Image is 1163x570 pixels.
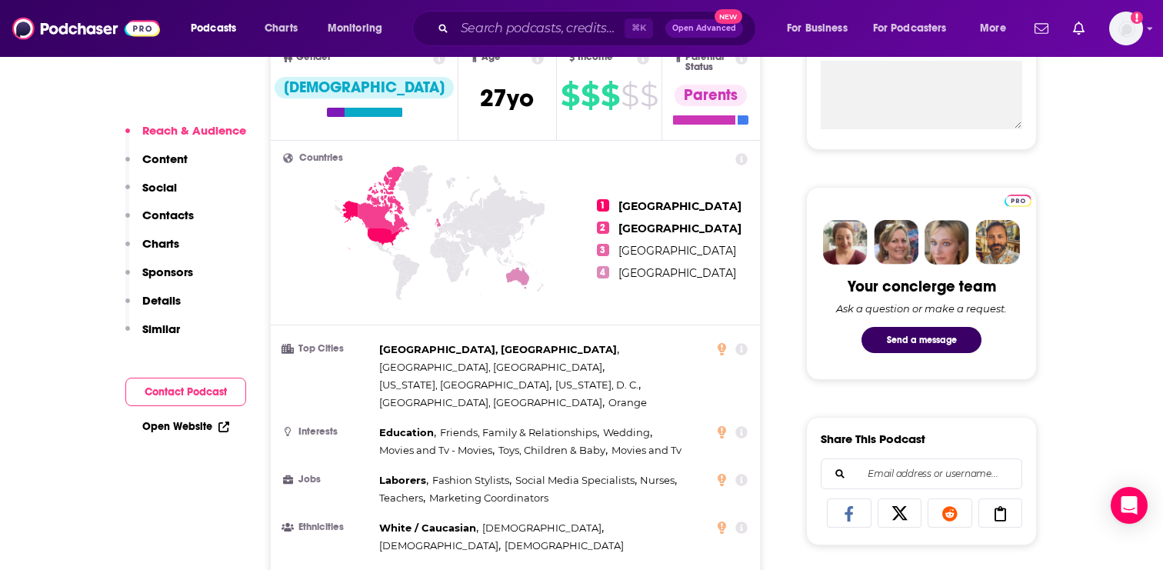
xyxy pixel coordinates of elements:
span: $ [621,83,638,108]
span: , [379,519,478,537]
button: Contacts [125,208,194,236]
div: Search followers [821,458,1022,489]
button: Social [125,180,177,208]
span: Marketing Coordinators [429,492,548,504]
span: , [379,394,605,412]
span: [DEMOGRAPHIC_DATA] [505,539,624,552]
span: , [379,358,605,376]
img: User Profile [1109,12,1143,45]
button: open menu [969,16,1025,41]
button: Details [125,293,181,322]
a: Share on Reddit [928,498,972,528]
span: Teachers [379,492,423,504]
span: [GEOGRAPHIC_DATA], [GEOGRAPHIC_DATA] [379,361,602,373]
span: Income [578,52,613,62]
button: open menu [180,16,256,41]
span: , [379,341,619,358]
span: 3 [597,244,609,256]
span: [DEMOGRAPHIC_DATA] [379,539,498,552]
button: Similar [125,322,180,350]
img: Barbara Profile [874,220,918,265]
img: Jules Profile [925,220,969,265]
a: Copy Link [978,498,1023,528]
button: Reach & Audience [125,123,246,152]
div: Your concierge team [848,277,996,296]
span: Podcasts [191,18,236,39]
button: Content [125,152,188,180]
span: , [482,519,604,537]
button: Sponsors [125,265,193,293]
span: Logged in as oliviaschaefers [1109,12,1143,45]
a: Open Website [142,420,229,433]
span: 27 yo [480,83,534,113]
span: Social Media Specialists [515,474,635,486]
p: Details [142,293,181,308]
span: 4 [597,266,609,278]
span: Movies and Tv [611,444,681,456]
span: , [379,424,436,442]
p: Charts [142,236,179,251]
a: Show notifications dropdown [1028,15,1055,42]
span: Nurses [640,474,675,486]
span: [GEOGRAPHIC_DATA] [618,266,736,280]
a: Share on Facebook [827,498,871,528]
button: open menu [776,16,867,41]
span: , [603,424,652,442]
span: , [432,472,512,489]
span: Monitoring [328,18,382,39]
div: Parents [675,85,747,106]
span: White / Caucasian [379,522,476,534]
span: Parental Status [685,52,733,72]
input: Email address or username... [834,459,1009,488]
span: 1 [597,199,609,212]
span: Laborers [379,474,426,486]
span: , [379,489,425,507]
a: Share on X/Twitter [878,498,922,528]
a: Pro website [1005,192,1031,207]
h3: Interests [283,427,373,437]
svg: Add a profile image [1131,12,1143,24]
span: , [440,424,599,442]
span: Movies and Tv - Movies [379,444,492,456]
span: Orange [608,396,647,408]
span: , [640,472,677,489]
span: New [715,9,742,24]
span: Open Advanced [672,25,736,32]
span: Education [379,426,434,438]
span: Countries [299,153,343,163]
span: , [379,537,501,555]
span: 2 [597,222,609,234]
p: Contacts [142,208,194,222]
button: Send a message [861,327,981,353]
a: Show notifications dropdown [1067,15,1091,42]
span: $ [561,83,579,108]
div: [DEMOGRAPHIC_DATA] [275,77,454,98]
span: Fashion Stylists [432,474,509,486]
p: Social [142,180,177,195]
span: [GEOGRAPHIC_DATA] [618,222,741,235]
span: $ [581,83,599,108]
span: [GEOGRAPHIC_DATA], [GEOGRAPHIC_DATA] [379,343,617,355]
h3: Top Cities [283,344,373,354]
img: Podchaser Pro [1005,195,1031,207]
span: [US_STATE], [GEOGRAPHIC_DATA] [379,378,549,391]
span: Gender [296,52,331,62]
span: Wedding [603,426,650,438]
button: Open AdvancedNew [665,19,743,38]
p: Content [142,152,188,166]
h3: Share This Podcast [821,432,925,446]
div: Search podcasts, credits, & more... [427,11,771,46]
h3: Ethnicities [283,522,373,532]
span: For Podcasters [873,18,947,39]
span: ⌘ K [625,18,653,38]
img: Jon Profile [975,220,1020,265]
span: , [379,376,552,394]
span: $ [640,83,658,108]
button: Charts [125,236,179,265]
h3: Jobs [283,475,373,485]
a: Podchaser - Follow, Share and Rate Podcasts [12,14,160,43]
p: Similar [142,322,180,336]
span: [GEOGRAPHIC_DATA], [GEOGRAPHIC_DATA] [379,396,602,408]
span: , [555,376,641,394]
span: , [498,442,608,459]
